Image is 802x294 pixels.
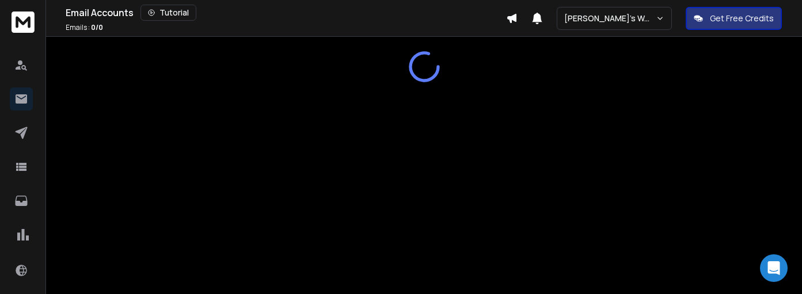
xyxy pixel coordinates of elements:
[564,13,656,24] p: [PERSON_NAME]'s Workspace
[710,13,774,24] p: Get Free Credits
[140,5,196,21] button: Tutorial
[91,22,103,32] span: 0 / 0
[686,7,782,30] button: Get Free Credits
[760,254,788,282] div: Open Intercom Messenger
[66,5,506,21] div: Email Accounts
[66,23,103,32] p: Emails :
